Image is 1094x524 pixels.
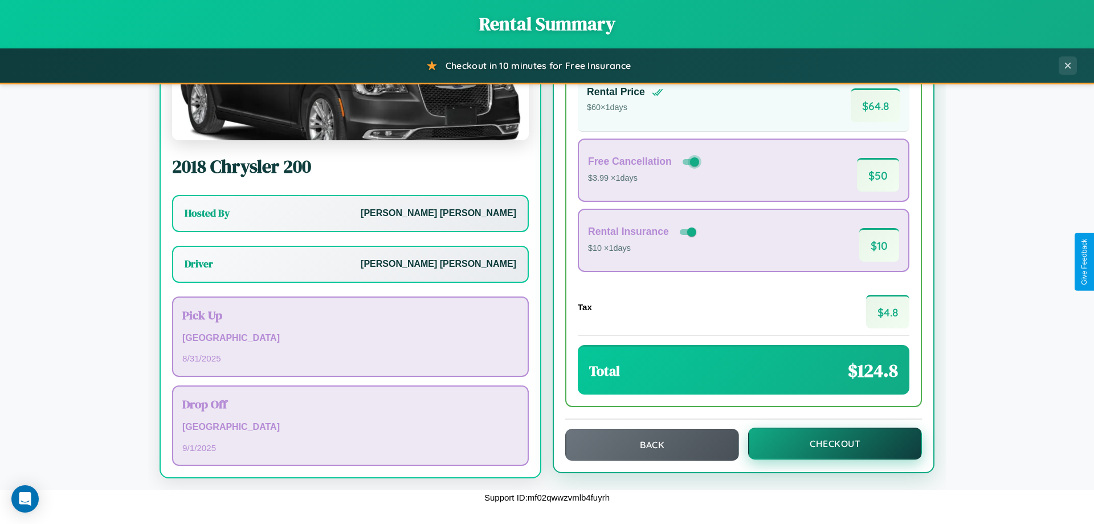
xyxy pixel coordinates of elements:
p: $3.99 × 1 days [588,171,701,186]
span: $ 124.8 [848,358,898,383]
p: [PERSON_NAME] [PERSON_NAME] [361,256,516,273]
span: Checkout in 10 minutes for Free Insurance [446,60,631,71]
span: $ 50 [857,158,899,192]
p: $10 × 1 days [588,241,699,256]
h3: Hosted By [185,206,230,220]
h3: Driver [185,257,213,271]
p: 9 / 1 / 2025 [182,440,519,456]
h1: Rental Summary [11,11,1083,36]
p: [GEOGRAPHIC_DATA] [182,419,519,436]
h4: Tax [578,302,592,312]
h2: 2018 Chrysler 200 [172,154,529,179]
button: Checkout [748,428,922,460]
h3: Drop Off [182,396,519,412]
h3: Total [589,361,620,380]
div: Give Feedback [1080,239,1088,285]
span: $ 64.8 [851,88,900,122]
h3: Pick Up [182,307,519,323]
h4: Rental Insurance [588,226,669,238]
div: Open Intercom Messenger [11,485,39,513]
h4: Rental Price [587,86,645,98]
p: 8 / 31 / 2025 [182,351,519,366]
p: [PERSON_NAME] [PERSON_NAME] [361,205,516,222]
h4: Free Cancellation [588,156,672,168]
p: [GEOGRAPHIC_DATA] [182,330,519,347]
button: Back [565,429,739,461]
span: $ 4.8 [866,295,909,328]
p: $ 60 × 1 days [587,100,663,115]
p: Support ID: mf02qwwzvmlb4fuyrh [484,490,610,505]
span: $ 10 [859,228,899,262]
